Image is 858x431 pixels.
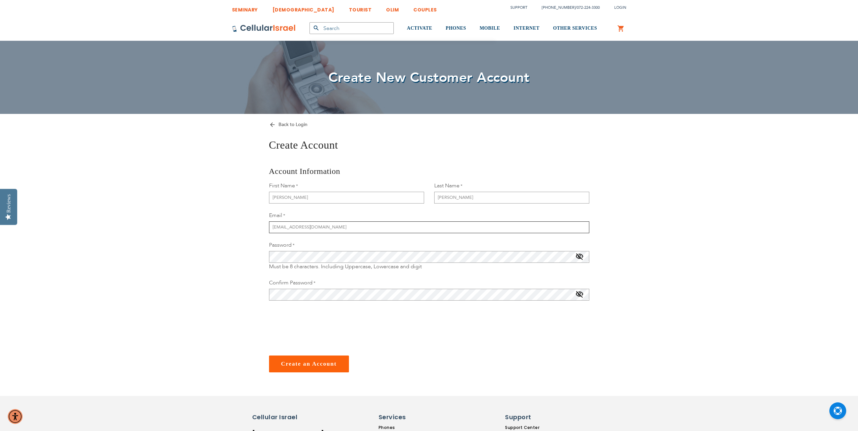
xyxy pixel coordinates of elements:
[413,2,437,14] a: COUPLES
[269,221,589,233] input: Email
[505,413,545,422] h6: Support
[535,3,600,12] li: /
[269,212,282,219] span: Email
[6,194,12,213] div: Reviews
[480,26,500,31] span: MOBILE
[309,22,394,34] input: Search
[513,26,539,31] span: INTERNET
[542,5,575,10] a: [PHONE_NUMBER]
[269,139,338,151] span: Create Account
[513,16,539,41] a: INTERNET
[553,26,597,31] span: OTHER SERVICES
[434,182,460,189] span: Last Name
[272,2,334,14] a: [DEMOGRAPHIC_DATA]
[510,5,527,10] a: Support
[446,26,466,31] span: PHONES
[349,2,372,14] a: TOURIST
[434,192,589,204] input: Last Name
[232,2,258,14] a: SEMINARY
[269,182,295,189] span: First Name
[281,361,337,367] span: Create an Account
[553,16,597,41] a: OTHER SERVICES
[252,413,309,422] h6: Cellular Israel
[269,356,349,372] button: Create an Account
[269,314,372,340] iframe: reCAPTCHA
[577,5,600,10] a: 072-224-3300
[269,241,292,249] span: Password
[446,16,466,41] a: PHONES
[232,24,296,32] img: Cellular Israel Logo
[269,166,589,177] h3: Account Information
[8,409,23,424] div: Accessibility Menu
[269,279,313,286] span: Confirm Password
[480,16,500,41] a: MOBILE
[407,26,432,31] span: ACTIVATE
[505,425,549,431] a: Support Center
[269,121,307,128] a: Back to Login
[407,16,432,41] a: ACTIVATE
[269,192,424,204] input: First Name
[278,121,307,128] span: Back to Login
[269,263,422,270] span: Must be 8 characters. Including Uppercase, Lowercase and digit
[379,413,436,422] h6: Services
[379,425,440,431] a: Phones
[328,68,530,87] span: Create New Customer Account
[386,2,399,14] a: OLIM
[614,5,626,10] span: Login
